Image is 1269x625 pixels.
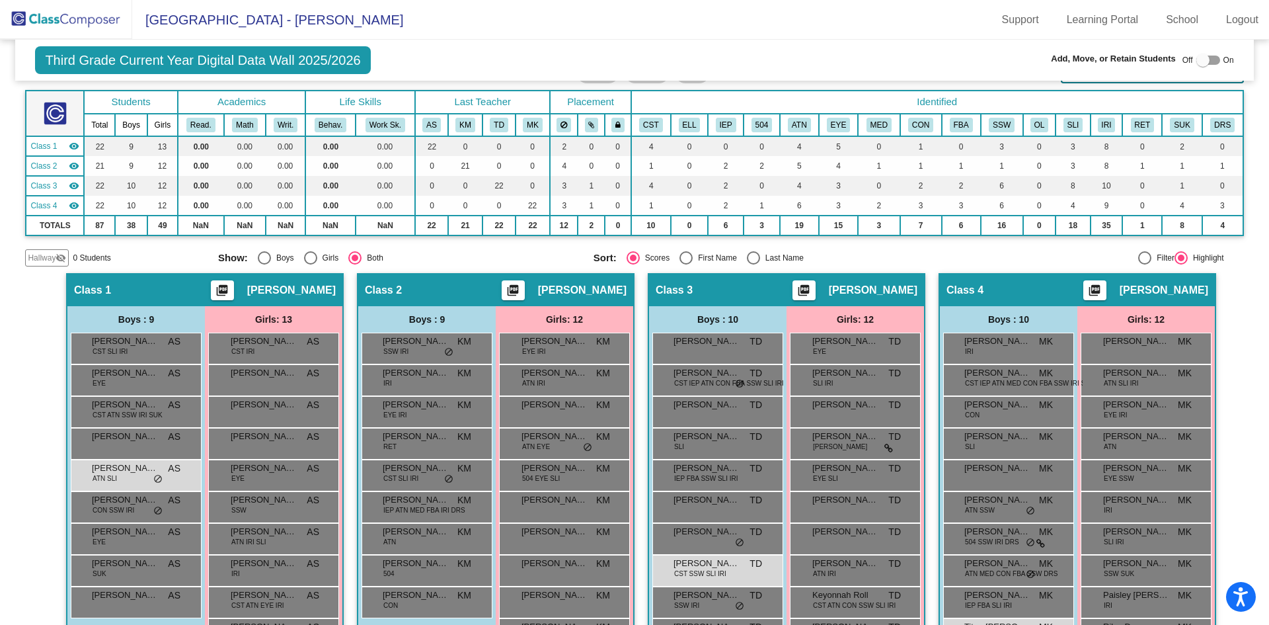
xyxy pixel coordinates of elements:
[115,196,147,216] td: 10
[605,216,631,235] td: 0
[444,347,453,358] span: do_not_disturb_alt
[760,252,804,264] div: Last Name
[858,216,900,235] td: 3
[550,136,578,156] td: 2
[56,253,66,263] mat-icon: visibility_off
[792,280,816,300] button: Print Students Details
[780,216,819,235] td: 19
[1210,118,1235,132] button: DRS
[942,176,981,196] td: 2
[550,156,578,176] td: 4
[631,176,671,196] td: 4
[1170,118,1194,132] button: SUK
[1056,156,1090,176] td: 3
[942,156,981,176] td: 1
[448,156,482,176] td: 21
[946,284,983,297] span: Class 4
[900,216,942,235] td: 7
[383,347,408,356] span: SSW IRI
[744,136,780,156] td: 0
[1091,176,1123,196] td: 10
[671,216,708,235] td: 0
[1103,335,1169,348] span: [PERSON_NAME]
[516,176,550,196] td: 0
[231,347,254,356] span: CST IRI
[516,136,550,156] td: 0
[84,136,115,156] td: 22
[1122,114,1162,136] th: Retained
[168,366,180,380] span: AS
[69,161,79,171] mat-icon: visibility
[522,347,546,356] span: EYE IRI
[266,216,305,235] td: NaN
[981,136,1023,156] td: 3
[69,181,79,191] mat-icon: visibility
[178,91,305,114] th: Academics
[900,196,942,216] td: 3
[271,252,294,264] div: Boys
[67,306,205,333] div: Boys : 9
[224,176,266,196] td: 0.00
[578,114,605,136] th: Keep with students
[266,136,305,156] td: 0.00
[132,9,403,30] span: [GEOGRAPHIC_DATA] - [PERSON_NAME]
[1056,9,1149,30] a: Learning Portal
[750,335,762,349] span: TD
[147,114,178,136] th: Girls
[981,196,1023,216] td: 6
[147,196,178,216] td: 12
[305,176,355,196] td: 0.00
[550,196,578,216] td: 3
[1178,335,1192,349] span: MK
[274,118,297,132] button: Writ.
[231,366,297,380] span: [PERSON_NAME]
[1056,196,1090,216] td: 4
[214,284,230,302] mat-icon: picture_as_pdf
[950,118,973,132] button: FBA
[523,118,543,132] button: MK
[211,280,234,300] button: Print Students Details
[315,118,346,132] button: Behav.
[1122,216,1162,235] td: 1
[358,306,496,333] div: Boys : 9
[780,196,819,216] td: 6
[796,284,812,302] mat-icon: picture_as_pdf
[521,335,588,348] span: [PERSON_NAME]
[1155,9,1209,30] a: School
[448,216,482,235] td: 21
[1131,118,1155,132] button: RET
[858,196,900,216] td: 2
[858,136,900,156] td: 0
[1202,216,1243,235] td: 4
[942,196,981,216] td: 3
[178,196,224,216] td: 0.00
[908,118,933,132] button: CON
[639,118,663,132] button: CST
[205,306,342,333] div: Girls: 13
[671,196,708,216] td: 0
[1122,196,1162,216] td: 0
[578,196,605,216] td: 1
[550,114,578,136] th: Keep away students
[305,216,355,235] td: NaN
[538,284,627,297] span: [PERSON_NAME]
[812,335,878,348] span: [PERSON_NAME]
[578,216,605,235] td: 2
[649,306,787,333] div: Boys : 10
[1056,176,1090,196] td: 8
[708,176,744,196] td: 2
[30,180,57,192] span: Class 3
[780,156,819,176] td: 5
[819,136,859,156] td: 5
[744,156,780,176] td: 2
[1162,216,1202,235] td: 8
[305,136,355,156] td: 0.00
[942,136,981,156] td: 0
[656,284,693,297] span: Class 3
[305,196,355,216] td: 0.00
[819,216,859,235] td: 15
[502,280,525,300] button: Print Students Details
[744,176,780,196] td: 0
[1162,196,1202,216] td: 4
[708,216,744,235] td: 6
